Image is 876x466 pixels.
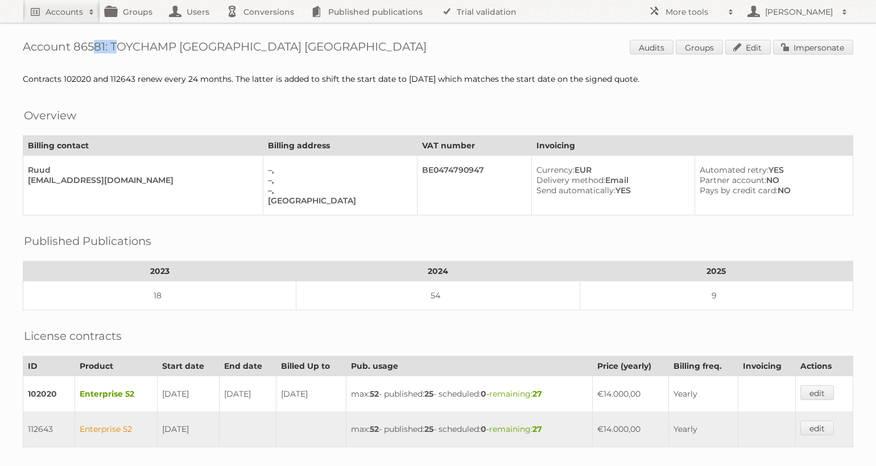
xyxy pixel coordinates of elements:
[536,165,575,175] span: Currency:
[157,411,219,447] td: [DATE]
[417,156,531,215] td: BE0474790947
[481,389,486,399] strong: 0
[666,6,722,18] h2: More tools
[592,376,668,412] td: €14.000,00
[157,356,219,376] th: Start date
[219,356,276,376] th: End date
[268,165,407,175] div: –,
[370,389,379,399] strong: 52
[24,327,122,344] h2: License contracts
[700,185,844,195] div: NO
[346,411,592,447] td: max: - published: - scheduled: -
[738,356,796,376] th: Invoicing
[296,281,580,310] td: 54
[489,424,542,434] span: remaining:
[23,136,263,156] th: Billing contact
[536,185,685,195] div: YES
[668,376,738,412] td: Yearly
[532,136,853,156] th: Invoicing
[592,356,668,376] th: Price (yearly)
[417,136,531,156] th: VAT number
[532,389,542,399] strong: 27
[157,376,219,412] td: [DATE]
[700,185,778,195] span: Pays by credit card:
[668,356,738,376] th: Billing freq.
[536,175,605,185] span: Delivery method:
[75,376,157,412] td: Enterprise 52
[725,40,771,55] a: Edit
[346,376,592,412] td: max: - published: - scheduled: -
[23,281,296,310] td: 18
[28,165,254,175] div: Ruud
[23,261,296,281] th: 2023
[580,261,853,281] th: 2025
[536,175,685,185] div: Email
[676,40,723,55] a: Groups
[668,411,738,447] td: Yearly
[536,185,615,195] span: Send automatically:
[268,185,407,195] div: –,
[800,421,834,435] a: edit
[24,107,76,124] h2: Overview
[268,175,407,185] div: –,
[481,424,486,434] strong: 0
[75,356,157,376] th: Product
[630,40,673,55] a: Audits
[700,165,844,175] div: YES
[580,281,853,310] td: 9
[796,356,853,376] th: Actions
[370,424,379,434] strong: 52
[700,175,766,185] span: Partner account:
[800,385,834,400] a: edit
[75,411,157,447] td: Enterprise 52
[762,6,836,18] h2: [PERSON_NAME]
[46,6,83,18] h2: Accounts
[489,389,542,399] span: remaining:
[23,356,75,376] th: ID
[24,232,151,249] h2: Published Publications
[532,424,542,434] strong: 27
[23,40,853,57] h1: Account 86581: TOYCHAMP [GEOGRAPHIC_DATA] [GEOGRAPHIC_DATA]
[23,376,75,412] td: 102020
[296,261,580,281] th: 2024
[592,411,668,447] td: €14.000,00
[700,165,768,175] span: Automated retry:
[700,175,844,185] div: NO
[773,40,853,55] a: Impersonate
[424,389,433,399] strong: 25
[219,376,276,412] td: [DATE]
[268,195,407,206] div: [GEOGRAPHIC_DATA]
[424,424,433,434] strong: 25
[28,175,254,185] div: [EMAIL_ADDRESS][DOMAIN_NAME]
[346,356,592,376] th: Pub. usage
[536,165,685,175] div: EUR
[276,356,346,376] th: Billed Up to
[23,74,853,84] div: Contracts 102020 and 112643 renew every 24 months. The latter is added to shift the start date to...
[276,376,346,412] td: [DATE]
[23,411,75,447] td: 112643
[263,136,417,156] th: Billing address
